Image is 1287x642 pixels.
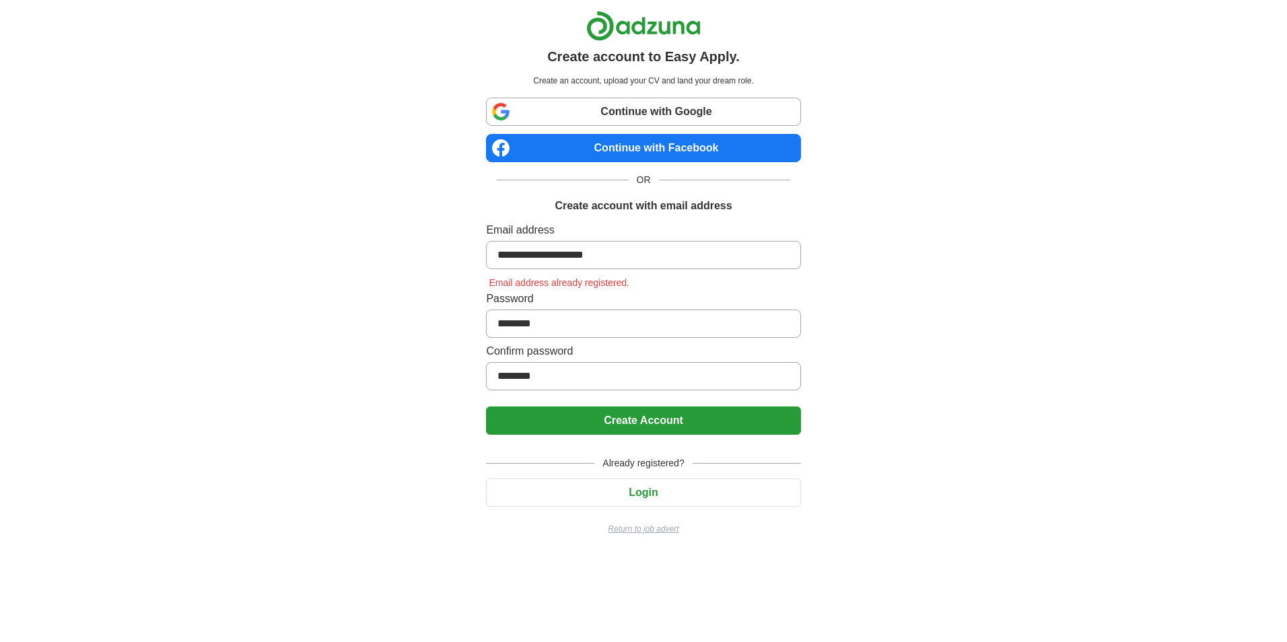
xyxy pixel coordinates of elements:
[486,478,800,507] button: Login
[489,75,798,87] p: Create an account, upload your CV and land your dream role.
[486,523,800,535] a: Return to job advert
[486,277,632,288] span: Email address already registered.
[486,343,800,359] label: Confirm password
[486,134,800,162] a: Continue with Facebook
[547,46,740,67] h1: Create account to Easy Apply.
[486,487,800,498] a: Login
[555,198,732,214] h1: Create account with email address
[486,222,800,238] label: Email address
[486,98,800,126] a: Continue with Google
[586,11,701,41] img: Adzuna logo
[629,173,659,187] span: OR
[486,291,800,307] label: Password
[486,406,800,435] button: Create Account
[594,456,692,470] span: Already registered?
